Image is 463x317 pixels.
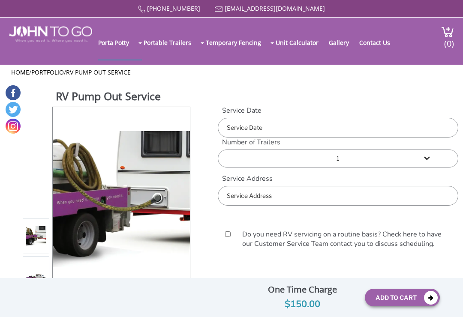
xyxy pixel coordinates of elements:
a: Facebook [6,85,21,100]
div: $150.00 [246,297,358,312]
a: Instagram [6,119,21,134]
img: Product [53,131,190,266]
a: Portable Trailers [144,25,200,60]
label: Number of Trailers [218,138,458,147]
label: Service Date [218,106,458,116]
span: (0) [444,31,454,49]
input: Service Date [218,118,458,138]
a: Temporary Fencing [206,25,270,60]
a: RV Pump Out Service [66,68,131,76]
a: Home [11,68,29,76]
ul: / / [11,68,452,77]
button: Live Chat [429,283,463,317]
label: Service Address [218,174,458,184]
input: Service Address [218,186,458,206]
a: Porta Potty [98,25,138,60]
a: Portfolio [31,68,64,76]
a: Unit Calculator [276,25,327,60]
a: [EMAIL_ADDRESS][DOMAIN_NAME] [225,4,325,12]
a: Twitter [6,102,21,117]
img: JOHN to go [9,26,92,42]
img: cart a [441,26,454,38]
label: Do you need RV servicing on a routine basis? Check here to have our Customer Service Team contact... [238,230,452,249]
a: Contact Us [359,25,399,60]
img: Mail [215,6,223,12]
h1: RV Pump Out Service [56,89,191,106]
a: Gallery [329,25,358,60]
img: Product [26,226,46,246]
div: One Time Charge [246,282,358,297]
a: [PHONE_NUMBER] [147,4,200,12]
button: Add To Cart [365,289,440,306]
img: Call [138,6,145,13]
